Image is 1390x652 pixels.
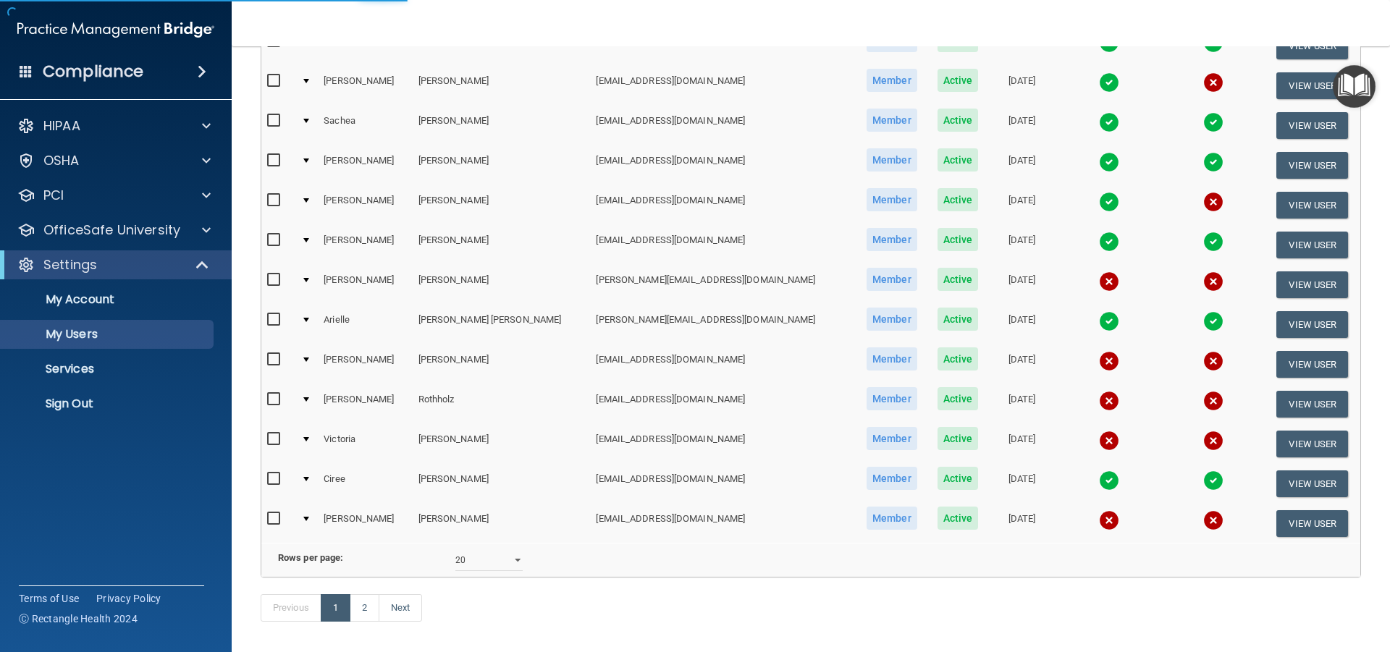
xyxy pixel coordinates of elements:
td: [PERSON_NAME] [318,265,412,305]
button: View User [1276,391,1348,418]
td: [EMAIL_ADDRESS][DOMAIN_NAME] [590,145,856,185]
img: tick.e7d51cea.svg [1203,311,1223,331]
td: [EMAIL_ADDRESS][DOMAIN_NAME] [590,504,856,543]
td: [EMAIL_ADDRESS][DOMAIN_NAME] [590,344,856,384]
td: Sachea [318,106,412,145]
td: [PERSON_NAME] [413,464,591,504]
button: View User [1276,33,1348,59]
span: Active [938,188,979,211]
td: [PERSON_NAME] [318,145,412,185]
td: [PERSON_NAME] [318,504,412,543]
span: Active [938,308,979,331]
td: [EMAIL_ADDRESS][DOMAIN_NAME] [590,106,856,145]
td: [EMAIL_ADDRESS][DOMAIN_NAME] [590,26,856,66]
td: [DATE] [988,384,1056,424]
td: [PERSON_NAME] [413,106,591,145]
td: [PERSON_NAME][EMAIL_ADDRESS][DOMAIN_NAME] [590,305,856,344]
img: cross.ca9f0e7f.svg [1203,271,1223,292]
img: tick.e7d51cea.svg [1099,112,1119,132]
td: [EMAIL_ADDRESS][DOMAIN_NAME] [590,225,856,265]
p: My Users [9,327,207,342]
img: tick.e7d51cea.svg [1203,152,1223,172]
img: tick.e7d51cea.svg [1099,72,1119,93]
img: cross.ca9f0e7f.svg [1203,192,1223,212]
a: PCI [17,187,211,204]
a: Privacy Policy [96,591,161,606]
span: Active [938,427,979,450]
td: [EMAIL_ADDRESS][DOMAIN_NAME] [590,384,856,424]
img: cross.ca9f0e7f.svg [1099,510,1119,530]
td: [DATE] [988,106,1056,145]
span: Active [938,148,979,172]
span: Member [867,188,917,211]
img: cross.ca9f0e7f.svg [1203,72,1223,93]
h4: Compliance [43,62,143,82]
button: View User [1276,470,1348,497]
td: [DATE] [988,66,1056,106]
span: Member [867,69,917,92]
span: Member [867,228,917,251]
span: Member [867,109,917,132]
td: [PERSON_NAME] [413,504,591,543]
button: View User [1276,311,1348,338]
td: [PERSON_NAME] [318,225,412,265]
span: Active [938,387,979,410]
td: [PERSON_NAME] [413,225,591,265]
td: Victoria [318,424,412,464]
img: cross.ca9f0e7f.svg [1099,351,1119,371]
a: HIPAA [17,117,211,135]
span: Active [938,228,979,251]
span: Active [938,347,979,371]
td: [DATE] [988,464,1056,504]
button: View User [1276,510,1348,537]
button: View User [1276,72,1348,99]
td: [DATE] [988,26,1056,66]
p: Settings [43,256,97,274]
button: View User [1276,152,1348,179]
img: tick.e7d51cea.svg [1099,152,1119,172]
span: Active [938,69,979,92]
span: Active [938,507,979,530]
img: PMB logo [17,15,214,44]
b: Rows per page: [278,552,343,563]
a: Next [379,594,422,622]
img: cross.ca9f0e7f.svg [1203,510,1223,530]
td: [DATE] [988,185,1056,225]
img: tick.e7d51cea.svg [1099,232,1119,252]
td: [PERSON_NAME] [318,344,412,384]
img: cross.ca9f0e7f.svg [1203,431,1223,451]
td: Arielle [318,305,412,344]
img: cross.ca9f0e7f.svg [1203,391,1223,411]
td: [PERSON_NAME] [318,66,412,106]
a: Settings [17,256,210,274]
td: Rothholz [413,384,591,424]
img: cross.ca9f0e7f.svg [1099,271,1119,292]
td: [DATE] [988,225,1056,265]
button: Open Resource Center [1333,65,1376,108]
span: Member [867,268,917,291]
p: HIPAA [43,117,80,135]
button: View User [1276,351,1348,378]
td: [DATE] [988,504,1056,543]
td: [PERSON_NAME] [413,265,591,305]
td: [PERSON_NAME][EMAIL_ADDRESS][DOMAIN_NAME] [590,265,856,305]
button: View User [1276,232,1348,258]
button: View User [1276,192,1348,219]
td: [PERSON_NAME] [318,384,412,424]
td: [PERSON_NAME] [413,344,591,384]
p: OSHA [43,152,80,169]
img: cross.ca9f0e7f.svg [1099,431,1119,451]
span: Active [938,109,979,132]
button: View User [1276,271,1348,298]
img: tick.e7d51cea.svg [1203,232,1223,252]
td: [PERSON_NAME] [318,185,412,225]
img: tick.e7d51cea.svg [1203,112,1223,132]
span: Member [867,308,917,331]
a: OSHA [17,152,211,169]
a: Previous [261,594,321,622]
td: [EMAIL_ADDRESS][DOMAIN_NAME] [590,66,856,106]
span: Member [867,387,917,410]
img: cross.ca9f0e7f.svg [1099,391,1119,411]
td: [EMAIL_ADDRESS][DOMAIN_NAME] [590,424,856,464]
td: [PERSON_NAME] [413,26,591,66]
